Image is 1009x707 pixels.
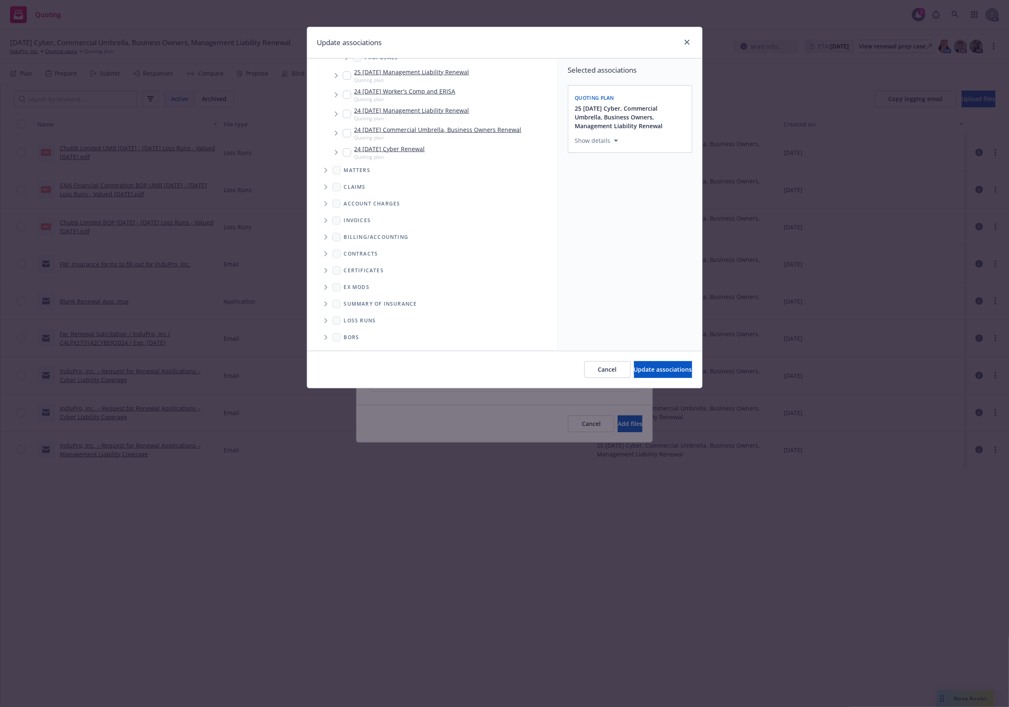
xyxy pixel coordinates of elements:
a: 24 [DATE] Worker's Comp and ERISA [354,87,456,96]
span: Account charges [344,201,400,206]
span: Quoting plan [575,94,614,101]
a: 24 [DATE] Management Liability Renewal [354,106,469,115]
span: Cancel [598,365,617,373]
span: Quoting plan [354,115,469,122]
span: Proposals [365,55,398,60]
button: Cancel [584,361,631,378]
span: Billing/Accounting [344,235,409,240]
a: 24 [DATE] Cyber Renewal [354,144,425,153]
div: Folder Tree Example [307,229,558,346]
span: Update associations [634,365,692,373]
span: Summary of insurance [344,302,417,307]
a: 24 [DATE] Commercial Umbrella, Business Owners Renewal [354,125,522,134]
a: 25 [DATE] Management Liability Renewal [354,68,469,76]
span: Quoting plan [354,153,425,160]
span: Invoices [344,218,371,223]
span: Selected associations [568,65,692,75]
span: BORs [344,335,359,340]
span: Claims [344,185,366,190]
h1: Update associations [317,37,382,48]
span: Ex Mods [344,285,369,290]
span: Quoting plan [354,76,469,84]
span: Quoting plan [354,96,456,103]
span: Certificates [344,268,384,273]
span: Quoting plan [354,134,522,141]
span: Matters [344,168,370,173]
a: close [682,37,692,47]
button: Update associations [634,361,692,378]
span: Loss Runs [344,318,376,323]
span: Contracts [344,251,378,256]
button: Show details [572,136,622,146]
button: 25 [DATE] Cyber, Commercial Umbrella, Business Owners, Management Liability Renewal [575,104,687,130]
